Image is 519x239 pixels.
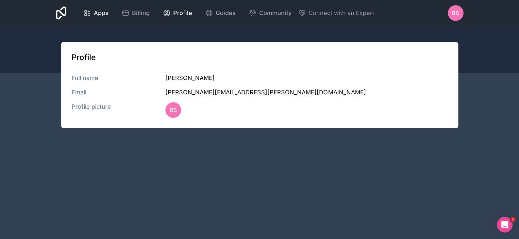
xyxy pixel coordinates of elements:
span: Guides [216,8,236,18]
span: Community [259,8,292,18]
h1: Profile [72,52,448,63]
span: BS [170,106,177,114]
iframe: Intercom live chat [497,217,512,232]
a: Profile [158,6,197,20]
h3: [PERSON_NAME][EMAIL_ADDRESS][PERSON_NAME][DOMAIN_NAME] [165,88,447,97]
a: Apps [78,6,114,20]
a: Community [243,6,297,20]
span: BS [452,9,459,17]
button: Connect with an Expert [298,8,374,18]
a: Guides [200,6,241,20]
span: Connect with an Expert [309,8,374,18]
span: Apps [94,8,109,18]
h3: Email [72,88,166,97]
a: Billing [116,6,155,20]
span: 1 [510,217,515,222]
h3: Profile picture [72,102,166,118]
span: Profile [173,8,192,18]
h3: [PERSON_NAME] [165,73,447,83]
h3: Full name [72,73,166,83]
span: Billing [132,8,150,18]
